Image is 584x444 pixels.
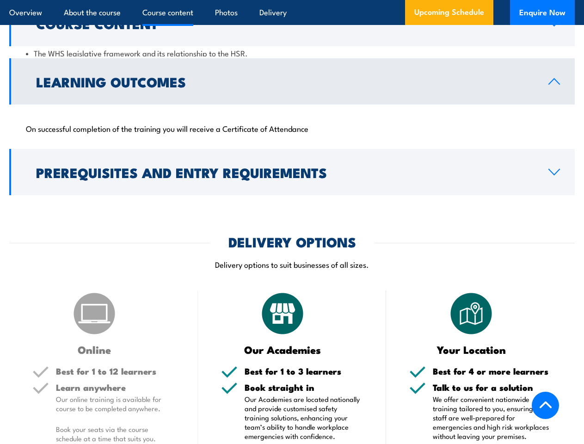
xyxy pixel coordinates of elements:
[9,58,575,105] a: Learning Outcomes
[433,395,552,441] p: We offer convenient nationwide training tailored to you, ensuring your staff are well-prepared fo...
[228,235,356,247] h2: DELIVERY OPTIONS
[56,395,175,413] p: Our online training is available for course to be completed anywhere.
[433,383,552,392] h5: Talk to us for a solution
[36,17,534,29] h2: Course Content
[56,425,175,443] p: Book your seats via the course schedule at a time that suits you.
[36,166,534,178] h2: Prerequisites and Entry Requirements
[245,395,363,441] p: Our Academies are located nationally and provide customised safety training solutions, enhancing ...
[221,344,345,355] h3: Our Academies
[433,367,552,376] h5: Best for 4 or more learners
[409,344,533,355] h3: Your Location
[32,344,156,355] h3: Online
[245,367,363,376] h5: Best for 1 to 3 learners
[26,123,558,133] p: On successful completion of the training you will receive a Certificate of Attendance
[9,149,575,195] a: Prerequisites and Entry Requirements
[9,259,575,270] p: Delivery options to suit businesses of all sizes.
[56,367,175,376] h5: Best for 1 to 12 learners
[36,75,534,87] h2: Learning Outcomes
[245,383,363,392] h5: Book straight in
[26,48,558,58] li: The WHS legislative framework and its relationship to the HSR.
[56,383,175,392] h5: Learn anywhere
